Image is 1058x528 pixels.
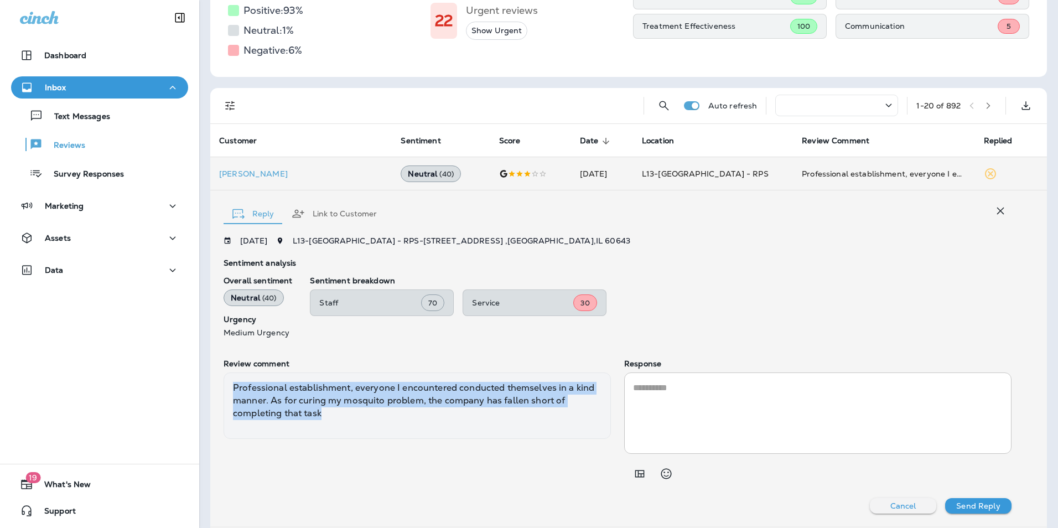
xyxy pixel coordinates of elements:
span: L13-[GEOGRAPHIC_DATA] - RPS [642,169,769,179]
span: Customer [219,136,257,146]
span: ( 40 ) [439,169,454,179]
span: What's New [33,480,91,493]
h5: Negative: 6 % [243,42,302,59]
button: Inbox [11,76,188,99]
td: [DATE] [571,157,633,190]
p: Service [472,298,573,307]
p: [PERSON_NAME] [219,169,383,178]
button: Text Messages [11,104,188,127]
button: 19What's New [11,473,188,495]
p: Dashboard [44,51,86,60]
p: Marketing [45,201,84,210]
button: Select an emoji [655,463,677,485]
span: Review Comment [802,136,884,146]
span: Date [580,136,613,146]
div: Neutral [224,289,284,306]
p: Sentiment breakdown [310,276,1012,285]
span: 100 [797,22,810,31]
span: 70 [428,298,437,308]
button: Marketing [11,195,188,217]
h5: Neutral: 1 % [243,22,294,39]
p: Overall sentiment [224,276,292,285]
span: Replied [984,136,1013,146]
p: Medium Urgency [224,328,292,337]
p: Communication [845,22,998,30]
h1: 22 [435,12,453,30]
span: Score [499,136,521,146]
button: Export as CSV [1015,95,1037,117]
span: Review Comment [802,136,869,146]
span: Location [642,136,688,146]
button: Support [11,500,188,522]
button: Send Reply [945,498,1012,514]
p: Cancel [890,501,916,510]
span: Date [580,136,599,146]
button: Collapse Sidebar [164,7,195,29]
p: Staff [319,298,421,307]
span: L13-[GEOGRAPHIC_DATA] - RPS - [STREET_ADDRESS] , [GEOGRAPHIC_DATA] , IL 60643 [293,236,630,246]
button: Add in a premade template [629,463,651,485]
p: Survey Responses [43,169,124,180]
h5: Urgent reviews [466,2,538,19]
span: ( 40 ) [262,293,277,303]
span: Support [33,506,76,520]
button: Search Reviews [653,95,675,117]
div: Click to view Customer Drawer [219,169,383,178]
span: Customer [219,136,271,146]
span: Replied [984,136,1027,146]
p: Reviews [43,141,85,151]
button: Cancel [870,498,936,514]
div: Neutral [401,165,461,182]
p: Text Messages [43,112,110,122]
button: Show Urgent [466,22,527,40]
p: [DATE] [240,236,267,245]
button: Link to Customer [283,194,386,234]
span: Sentiment [401,136,455,146]
span: 5 [1007,22,1011,31]
span: 19 [25,472,40,483]
button: Data [11,259,188,281]
span: 30 [580,298,590,308]
span: Sentiment [401,136,440,146]
button: Reviews [11,133,188,156]
span: Location [642,136,674,146]
div: 1 - 20 of 892 [916,101,961,110]
p: Send Reply [956,501,1000,510]
p: Auto refresh [708,101,758,110]
p: Data [45,266,64,275]
p: Review comment [224,359,611,368]
h5: Positive: 93 % [243,2,303,19]
p: Sentiment analysis [224,258,1012,267]
div: Professional establishment, everyone I encountered conducted themselves in a kind manner. As for ... [802,168,966,179]
span: Score [499,136,535,146]
button: Survey Responses [11,162,188,185]
button: Filters [219,95,241,117]
p: Response [624,359,1012,368]
button: Assets [11,227,188,249]
p: Assets [45,234,71,242]
p: Treatment Effectiveness [642,22,790,30]
div: Professional establishment, everyone I encountered conducted themselves in a kind manner. As for ... [224,372,611,439]
p: Urgency [224,315,292,324]
button: Dashboard [11,44,188,66]
p: Inbox [45,83,66,92]
button: Reply [224,194,283,234]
